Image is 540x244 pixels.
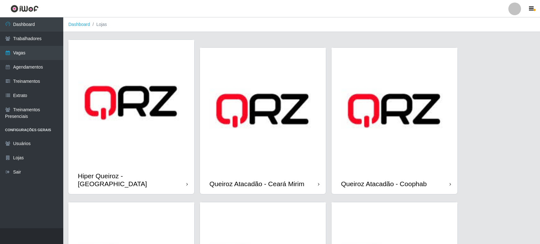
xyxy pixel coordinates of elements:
[78,172,186,188] div: Hiper Queiroz - [GEOGRAPHIC_DATA]
[10,5,39,13] img: CoreUI Logo
[332,48,457,194] a: Queiroz Atacadão - Coophab
[68,40,194,194] a: Hiper Queiroz - [GEOGRAPHIC_DATA]
[90,21,107,28] li: Lojas
[200,48,326,194] a: Queiroz Atacadão - Ceará Mirim
[209,180,304,188] div: Queiroz Atacadão - Ceará Mirim
[63,17,540,32] nav: breadcrumb
[200,48,326,174] img: cardImg
[332,48,457,174] img: cardImg
[68,40,194,166] img: cardImg
[341,180,427,188] div: Queiroz Atacadão - Coophab
[68,22,90,27] a: Dashboard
